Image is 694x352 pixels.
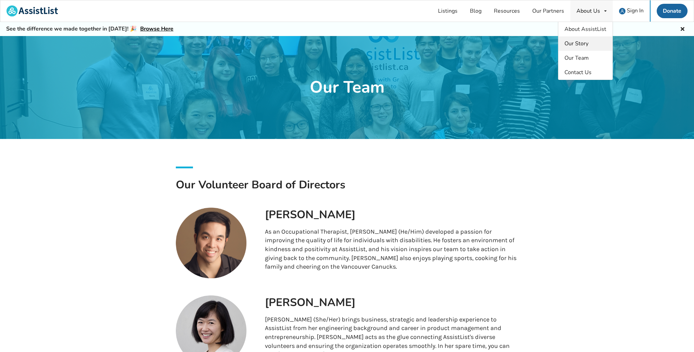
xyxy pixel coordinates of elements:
[265,295,519,309] h1: [PERSON_NAME]
[310,77,385,98] h1: Our Team
[564,25,606,33] span: About AssistList
[464,0,488,22] a: Blog
[7,5,58,16] img: assistlist-logo
[176,208,265,278] img: Director Profile
[657,4,687,18] a: Donate
[627,7,644,14] span: Sign In
[576,8,600,14] div: About Us
[619,8,625,14] img: user icon
[488,0,526,22] a: Resources
[265,227,519,272] p: As an Occupational Therapist, [PERSON_NAME] (He/Him) developed a passion for improving the qualit...
[176,178,519,202] h1: Our Volunteer Board of Directors
[6,25,173,33] h5: See the difference we made together in [DATE]! 🎉
[526,0,570,22] a: Our Partners
[564,54,589,62] span: Our Team
[613,0,650,22] a: user icon Sign In
[140,25,173,33] a: Browse Here
[432,0,464,22] a: Listings
[265,208,519,222] h1: [PERSON_NAME]
[564,40,588,47] span: Our Story
[564,69,592,76] span: Contact Us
